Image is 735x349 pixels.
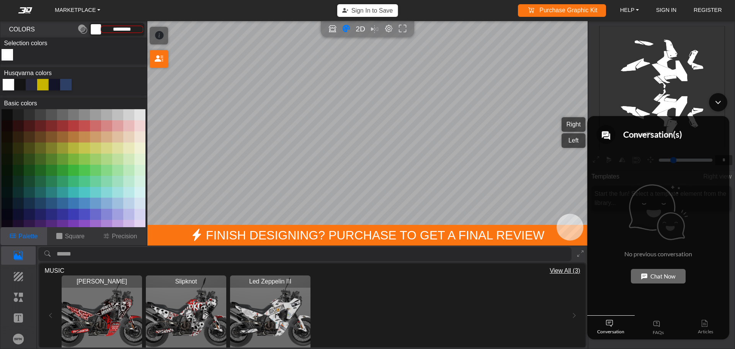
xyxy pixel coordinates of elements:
button: Expand Library [574,247,586,261]
p: Palette [18,232,38,241]
span: 2D [356,25,365,33]
button: Editor settings [383,24,394,35]
a: MARKETPLACE [52,5,103,16]
p: Precision [112,232,137,241]
p: Square [65,232,85,241]
span: View All (3) [550,266,580,275]
button: 2D [355,24,366,35]
span: Finish Designing? Purchase to get a final review [147,225,588,246]
a: SIGN IN [653,5,680,16]
button: Open in Showroom [327,24,338,35]
span: COLORS [4,25,51,34]
button: Precision [94,227,147,245]
button: Full screen [397,24,408,35]
input: search asset [57,247,572,261]
span: MUSIC [44,266,64,275]
div: #FFFFFFFF [2,49,13,61]
label: Selection colors [4,39,47,48]
button: Right [562,117,586,132]
div: #c8b400 [37,79,49,90]
div: #141428 [49,79,60,90]
iframe: SalesIQ Chatwindow [583,89,733,343]
div: #ffffffff [3,79,14,90]
div: #2d3f65 [60,79,72,90]
button: Current color [91,24,101,34]
button: Palette [0,227,47,245]
div: #141414 [14,79,26,90]
button: Color tool [341,24,352,35]
a: HELP [617,5,642,16]
div: Color Toggle [0,38,147,64]
a: REGISTER [691,5,725,16]
div: #28283c [26,79,37,90]
span: Slipknot [174,277,198,286]
button: Square [47,227,94,245]
a: Purchase Graphic Kit [524,4,601,17]
button: Left [562,133,586,148]
label: Basic colors [0,98,41,109]
label: Husqvarna colors [0,67,56,79]
button: Sign In to Save [337,4,398,17]
span: Led Zeppelin III [248,277,293,286]
button: Toggle Transparency [78,23,87,36]
span: Ozzy Osbourne [75,277,128,286]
